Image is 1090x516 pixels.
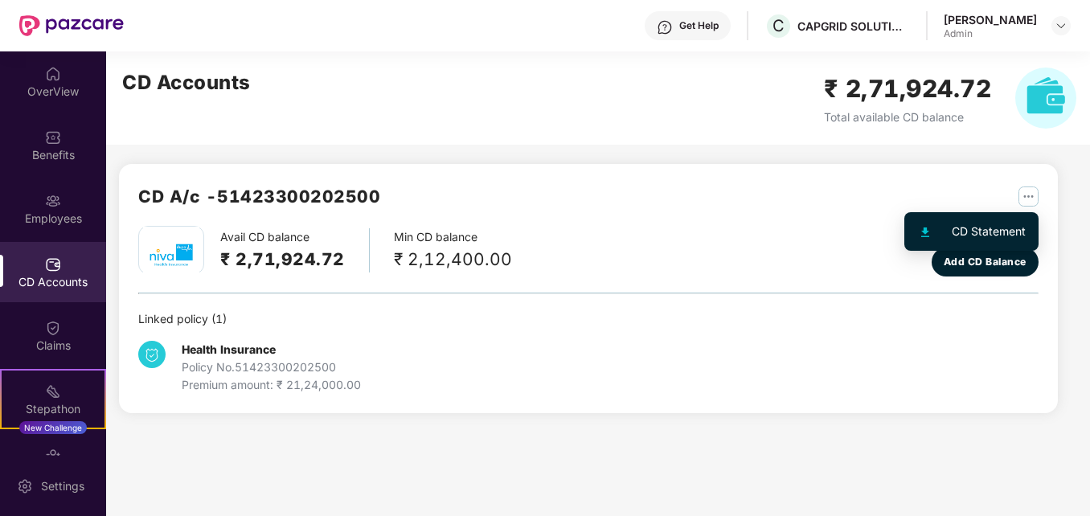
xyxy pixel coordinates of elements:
[944,12,1037,27] div: [PERSON_NAME]
[220,228,370,272] div: Avail CD balance
[2,401,104,417] div: Stepathon
[220,246,345,272] h2: ₹ 2,71,924.72
[824,70,992,108] h2: ₹ 2,71,924.72
[679,19,719,32] div: Get Help
[122,68,251,98] h2: CD Accounts
[952,223,1026,240] div: CD Statement
[394,228,512,272] div: Min CD balance
[45,320,61,336] img: svg+xml;base64,PHN2ZyBpZD0iQ2xhaW0iIHhtbG5zPSJodHRwOi8vd3d3LnczLm9yZy8yMDAwL3N2ZyIgd2lkdGg9IjIwIi...
[1015,68,1076,129] img: svg+xml;base64,PHN2ZyB4bWxucz0iaHR0cDovL3d3dy53My5vcmcvMjAwMC9zdmciIHhtbG5zOnhsaW5rPSJodHRwOi8vd3...
[182,376,361,394] div: Premium amount: ₹ 21,24,000.00
[182,342,276,356] b: Health Insurance
[921,227,929,237] img: svg+xml;base64,PHN2ZyB4bWxucz0iaHR0cDovL3d3dy53My5vcmcvMjAwMC9zdmciIHhtbG5zOnhsaW5rPSJodHRwOi8vd3...
[1055,19,1067,32] img: svg+xml;base64,PHN2ZyBpZD0iRHJvcGRvd24tMzJ4MzIiIHhtbG5zPSJodHRwOi8vd3d3LnczLm9yZy8yMDAwL3N2ZyIgd2...
[45,66,61,82] img: svg+xml;base64,PHN2ZyBpZD0iSG9tZSIgeG1sbnM9Imh0dHA6Ly93d3cudzMub3JnLzIwMDAvc3ZnIiB3aWR0aD0iMjAiIG...
[138,183,380,210] h2: CD A/c - 51423300202500
[932,248,1038,276] button: Add CD Balance
[394,246,512,272] div: ₹ 2,12,400.00
[17,478,33,494] img: svg+xml;base64,PHN2ZyBpZD0iU2V0dGluZy0yMHgyMCIgeG1sbnM9Imh0dHA6Ly93d3cudzMub3JnLzIwMDAvc3ZnIiB3aW...
[944,27,1037,40] div: Admin
[772,16,785,35] span: C
[45,129,61,145] img: svg+xml;base64,PHN2ZyBpZD0iQmVuZWZpdHMiIHhtbG5zPSJodHRwOi8vd3d3LnczLm9yZy8yMDAwL3N2ZyIgd2lkdGg9Ij...
[19,15,124,36] img: New Pazcare Logo
[45,383,61,399] img: svg+xml;base64,PHN2ZyB4bWxucz0iaHR0cDovL3d3dy53My5vcmcvMjAwMC9zdmciIHdpZHRoPSIyMSIgaGVpZ2h0PSIyMC...
[45,447,61,463] img: svg+xml;base64,PHN2ZyBpZD0iRW5kb3JzZW1lbnRzIiB4bWxucz0iaHR0cDovL3d3dy53My5vcmcvMjAwMC9zdmciIHdpZH...
[657,19,673,35] img: svg+xml;base64,PHN2ZyBpZD0iSGVscC0zMngzMiIgeG1sbnM9Imh0dHA6Ly93d3cudzMub3JnLzIwMDAvc3ZnIiB3aWR0aD...
[138,341,166,368] img: svg+xml;base64,PHN2ZyB4bWxucz0iaHR0cDovL3d3dy53My5vcmcvMjAwMC9zdmciIHdpZHRoPSIzNCIgaGVpZ2h0PSIzNC...
[143,227,199,283] img: mbhicl.png
[19,421,87,434] div: New Challenge
[797,18,910,34] div: CAPGRID SOLUTIONS PRIVATE LIMITED
[45,193,61,209] img: svg+xml;base64,PHN2ZyBpZD0iRW1wbG95ZWVzIiB4bWxucz0iaHR0cDovL3d3dy53My5vcmcvMjAwMC9zdmciIHdpZHRoPS...
[138,310,1039,328] div: Linked policy ( 1 )
[824,110,964,124] span: Total available CD balance
[182,358,361,376] div: Policy No. 51423300202500
[944,254,1026,269] span: Add CD Balance
[36,478,89,494] div: Settings
[45,256,61,272] img: svg+xml;base64,PHN2ZyBpZD0iQ0RfQWNjb3VudHMiIGRhdGEtbmFtZT0iQ0QgQWNjb3VudHMiIHhtbG5zPSJodHRwOi8vd3...
[1018,186,1039,207] img: svg+xml;base64,PHN2ZyB4bWxucz0iaHR0cDovL3d3dy53My5vcmcvMjAwMC9zdmciIHdpZHRoPSIyNSIgaGVpZ2h0PSIyNS...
